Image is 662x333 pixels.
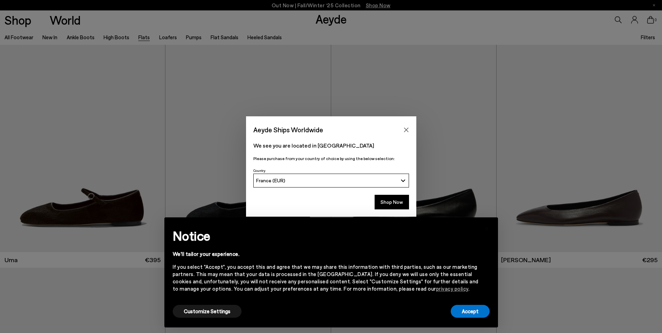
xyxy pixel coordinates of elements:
[173,263,479,292] div: If you select "Accept", you accept this and agree that we may share this information with third p...
[253,155,409,162] p: Please purchase from your country of choice by using the below selection:
[256,177,285,183] span: France (EUR)
[401,125,411,135] button: Close
[173,250,479,258] div: We'll tailor your experience.
[253,141,409,150] p: We see you are located in [GEOGRAPHIC_DATA]
[451,305,490,318] button: Accept
[436,285,468,292] a: privacy policy
[479,219,495,236] button: Close this notice
[484,223,489,233] span: ×
[375,195,409,209] button: Shop Now
[173,227,479,245] h2: Notice
[173,305,242,318] button: Customize Settings
[253,124,323,136] span: Aeyde Ships Worldwide
[253,168,265,173] span: Country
